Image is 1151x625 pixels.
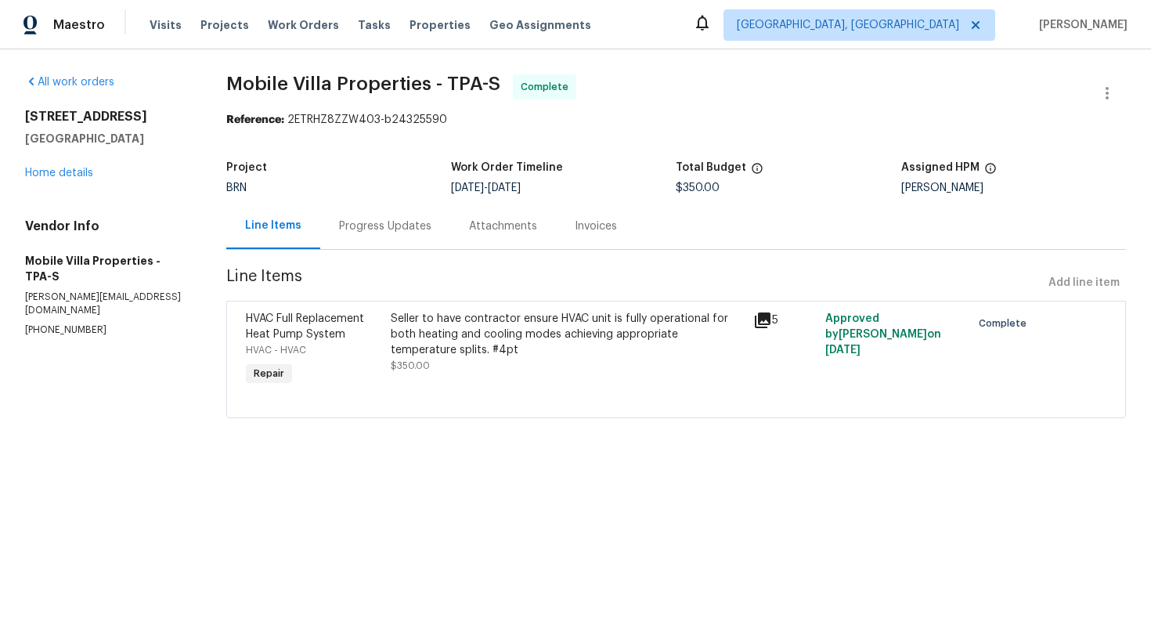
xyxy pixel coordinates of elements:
span: Repair [247,366,290,381]
span: Mobile Villa Properties - TPA-S [226,74,500,93]
h5: Mobile Villa Properties - TPA-S [25,253,189,284]
span: [DATE] [825,345,861,356]
span: Tasks [358,20,391,31]
span: Complete [521,79,575,95]
span: Line Items [226,269,1042,298]
span: The total cost of line items that have been proposed by Opendoor. This sum includes line items th... [751,162,763,182]
span: Complete [979,316,1033,331]
span: Work Orders [268,17,339,33]
span: [DATE] [451,182,484,193]
div: Invoices [575,219,617,234]
span: $350.00 [676,182,720,193]
div: [PERSON_NAME] [901,182,1126,193]
span: - [451,182,521,193]
span: BRN [226,182,247,193]
h5: Assigned HPM [901,162,980,173]
h2: [STREET_ADDRESS] [25,109,189,125]
span: $350.00 [391,361,430,370]
h5: Total Budget [676,162,746,173]
span: Maestro [53,17,105,33]
span: The hpm assigned to this work order. [984,162,997,182]
span: Projects [200,17,249,33]
span: Visits [150,17,182,33]
p: [PHONE_NUMBER] [25,323,189,337]
span: Geo Assignments [489,17,591,33]
h4: Vendor Info [25,219,189,234]
h5: [GEOGRAPHIC_DATA] [25,131,189,146]
span: HVAC - HVAC [246,345,306,355]
h5: Project [226,162,267,173]
b: Reference: [226,114,284,125]
div: Line Items [245,218,301,233]
span: Approved by [PERSON_NAME] on [825,313,941,356]
span: Properties [410,17,471,33]
span: HVAC Full Replacement Heat Pump System [246,313,364,340]
div: Attachments [469,219,537,234]
div: Progress Updates [339,219,431,234]
span: [DATE] [488,182,521,193]
span: [GEOGRAPHIC_DATA], [GEOGRAPHIC_DATA] [737,17,959,33]
h5: Work Order Timeline [451,162,563,173]
div: Seller to have contractor ensure HVAC unit is fully operational for both heating and cooling mode... [391,311,744,358]
a: All work orders [25,77,114,88]
span: [PERSON_NAME] [1033,17,1128,33]
div: 5 [753,311,817,330]
div: 2ETRHZ8ZZW403-b24325590 [226,112,1126,128]
a: Home details [25,168,93,179]
p: [PERSON_NAME][EMAIL_ADDRESS][DOMAIN_NAME] [25,291,189,317]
